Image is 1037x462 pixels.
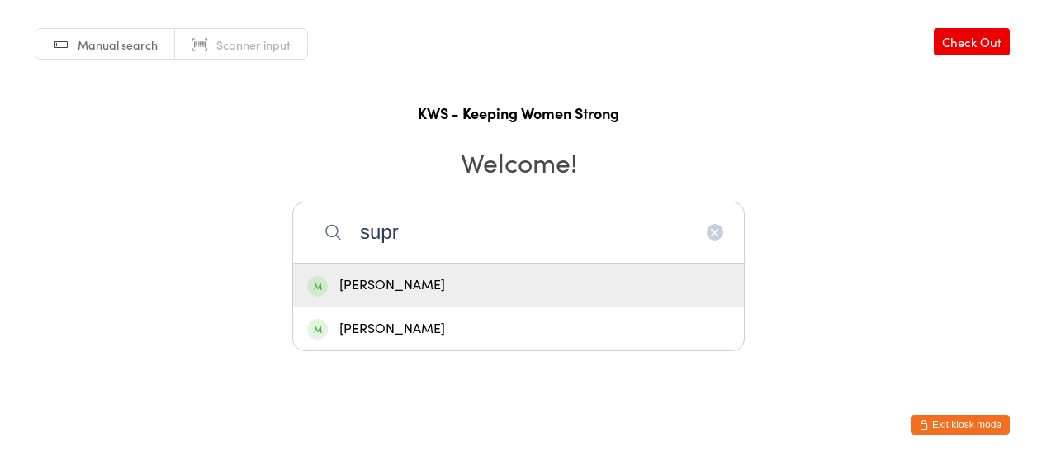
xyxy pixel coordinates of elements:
div: [PERSON_NAME] [307,318,730,341]
a: Check Out [934,28,1010,55]
h2: Welcome! [17,143,1020,180]
span: Manual search [78,36,158,53]
button: Exit kiosk mode [911,415,1010,435]
input: Search [292,202,745,263]
div: [PERSON_NAME] [307,274,730,297]
span: Scanner input [216,36,291,53]
h1: KWS - Keeping Women Strong [17,102,1020,123]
